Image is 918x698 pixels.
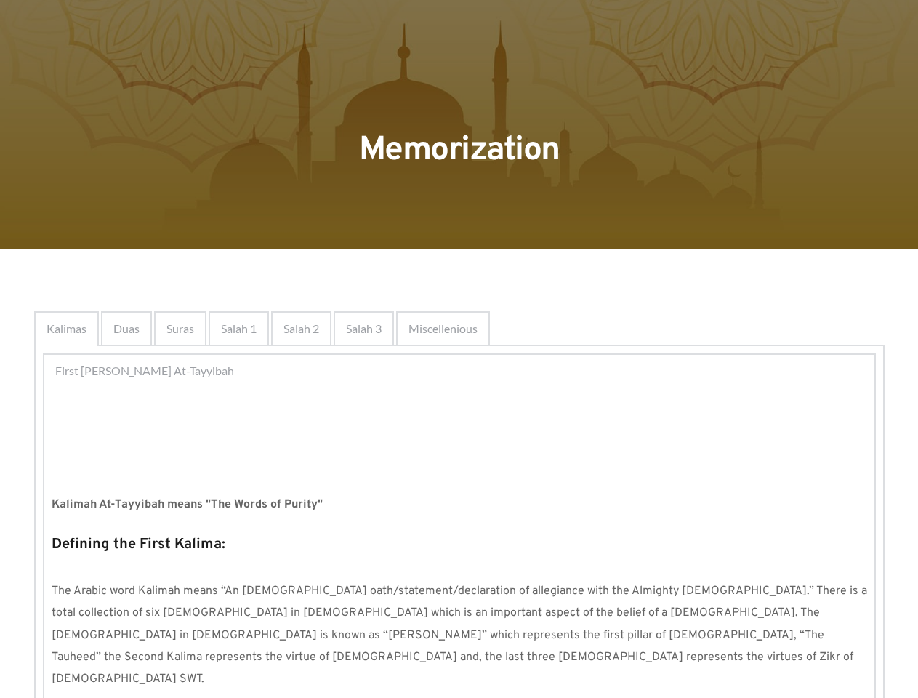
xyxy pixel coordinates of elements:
span: The Arabic word Kalimah means “An [DEMOGRAPHIC_DATA] oath/statement/declaration of allegiance wit... [52,584,870,687]
span: Memorization [359,129,560,172]
span: Duas [113,320,140,337]
strong: Kalimah At-Tayyibah means "The Words of Purity" [52,497,323,512]
span: Kalimas [47,320,86,337]
span: Salah 1 [221,320,257,337]
span: First [PERSON_NAME] At-Tayyibah [55,362,234,380]
span: Miscellenious [408,320,478,337]
span: Suras [166,320,194,337]
strong: Defining the First Kalima: [52,535,225,554]
span: Salah 3 [346,320,382,337]
span: Salah 2 [283,320,319,337]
